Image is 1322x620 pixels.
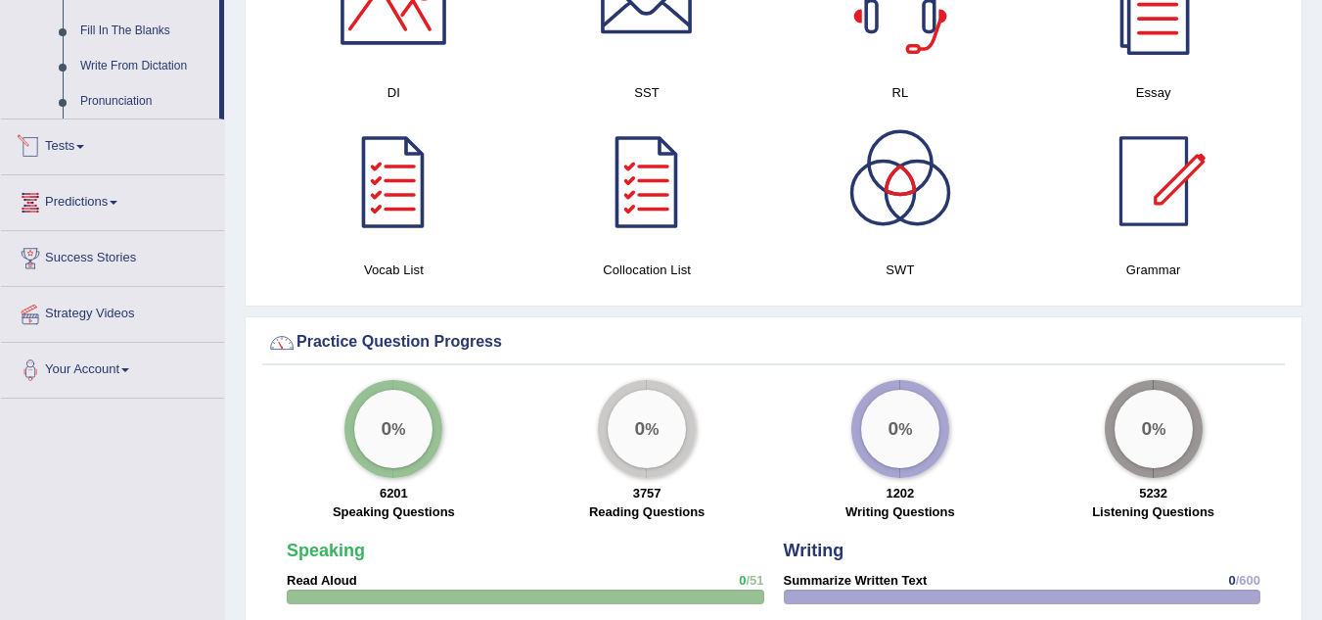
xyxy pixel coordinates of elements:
[1036,82,1270,103] h4: Essay
[608,390,686,468] div: %
[886,486,914,501] strong: 1202
[635,418,646,440] big: 0
[382,418,392,440] big: 0
[1,175,224,224] a: Predictions
[1092,502,1214,521] label: Listening Questions
[1,343,224,392] a: Your Account
[71,84,219,119] a: Pronunciation
[530,82,764,103] h4: SST
[845,502,955,521] label: Writing Questions
[784,82,1018,103] h4: RL
[530,260,764,280] h4: Collocation List
[861,390,939,468] div: %
[1141,418,1152,440] big: 0
[1,119,224,168] a: Tests
[1,231,224,280] a: Success Stories
[71,49,219,84] a: Write From Dictation
[888,418,898,440] big: 0
[277,260,511,280] h4: Vocab List
[1115,390,1193,468] div: %
[589,502,705,521] label: Reading Questions
[333,502,455,521] label: Speaking Questions
[287,541,365,560] strong: Speaking
[784,260,1018,280] h4: SWT
[1036,260,1270,280] h4: Grammar
[784,573,928,588] strong: Summarize Written Text
[277,82,511,103] h4: DI
[746,573,763,588] span: /51
[1228,573,1235,588] span: 0
[633,486,661,501] strong: 3757
[354,390,433,468] div: %
[380,486,408,501] strong: 6201
[784,541,844,560] strong: Writing
[1139,486,1167,501] strong: 5232
[1236,573,1260,588] span: /600
[287,573,357,588] strong: Read Aloud
[267,328,1280,358] div: Practice Question Progress
[71,14,219,49] a: Fill In The Blanks
[1,287,224,336] a: Strategy Videos
[739,573,746,588] span: 0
